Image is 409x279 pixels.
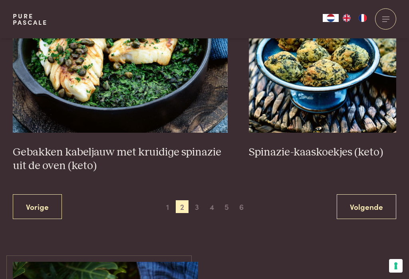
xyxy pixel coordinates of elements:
[206,200,218,213] span: 4
[220,200,233,213] span: 5
[389,259,403,273] button: Uw voorkeuren voor toestemming voor trackingtechnologieën
[339,14,371,22] ul: Language list
[355,14,371,22] a: FR
[337,194,396,219] a: Volgende
[13,145,228,173] h3: Gebakken kabeljauw met kruidige spinazie uit de oven (keto)
[161,200,174,213] span: 1
[176,200,189,213] span: 2
[13,13,48,26] a: PurePascale
[323,14,371,22] aside: Language selected: Nederlands
[323,14,339,22] div: Language
[249,145,396,159] h3: Spinazie-kaaskoekjes (keto)
[191,200,203,213] span: 3
[323,14,339,22] a: NL
[339,14,355,22] a: EN
[13,194,62,219] a: Vorige
[235,200,248,213] span: 6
